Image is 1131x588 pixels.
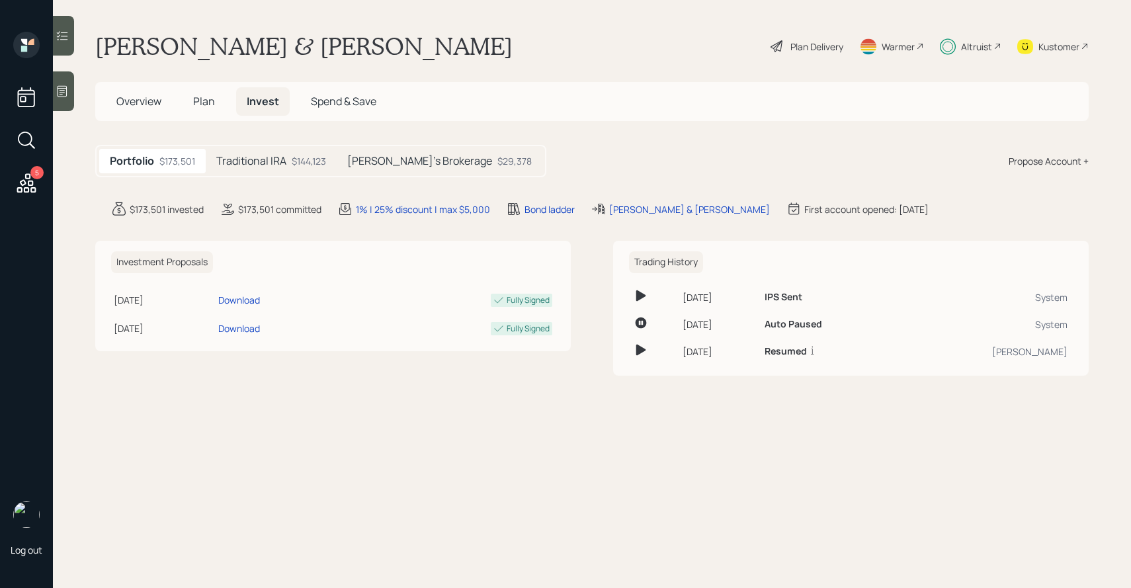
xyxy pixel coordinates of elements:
[882,40,915,54] div: Warmer
[247,94,279,108] span: Invest
[238,202,321,216] div: $173,501 committed
[903,345,1068,358] div: [PERSON_NAME]
[130,202,204,216] div: $173,501 invested
[765,346,807,357] h6: Resumed
[159,154,195,168] div: $173,501
[524,202,575,216] div: Bond ladder
[110,155,154,167] h5: Portfolio
[683,290,754,304] div: [DATE]
[507,294,550,306] div: Fully Signed
[629,251,703,273] h6: Trading History
[903,317,1068,331] div: System
[11,544,42,556] div: Log out
[292,154,326,168] div: $144,123
[111,251,213,273] h6: Investment Proposals
[218,321,260,335] div: Download
[683,345,754,358] div: [DATE]
[95,32,513,61] h1: [PERSON_NAME] & [PERSON_NAME]
[114,321,213,335] div: [DATE]
[497,154,532,168] div: $29,378
[507,323,550,335] div: Fully Signed
[218,293,260,307] div: Download
[30,166,44,179] div: 5
[1009,154,1089,168] div: Propose Account +
[216,155,286,167] h5: Traditional IRA
[1038,40,1079,54] div: Kustomer
[903,290,1068,304] div: System
[311,94,376,108] span: Spend & Save
[790,40,843,54] div: Plan Delivery
[116,94,161,108] span: Overview
[609,202,770,216] div: [PERSON_NAME] & [PERSON_NAME]
[804,202,929,216] div: First account opened: [DATE]
[765,292,802,303] h6: IPS Sent
[114,293,213,307] div: [DATE]
[961,40,992,54] div: Altruist
[13,501,40,528] img: sami-boghos-headshot.png
[347,155,492,167] h5: [PERSON_NAME]'s Brokerage
[356,202,490,216] div: 1% | 25% discount | max $5,000
[193,94,215,108] span: Plan
[765,319,822,330] h6: Auto Paused
[683,317,754,331] div: [DATE]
